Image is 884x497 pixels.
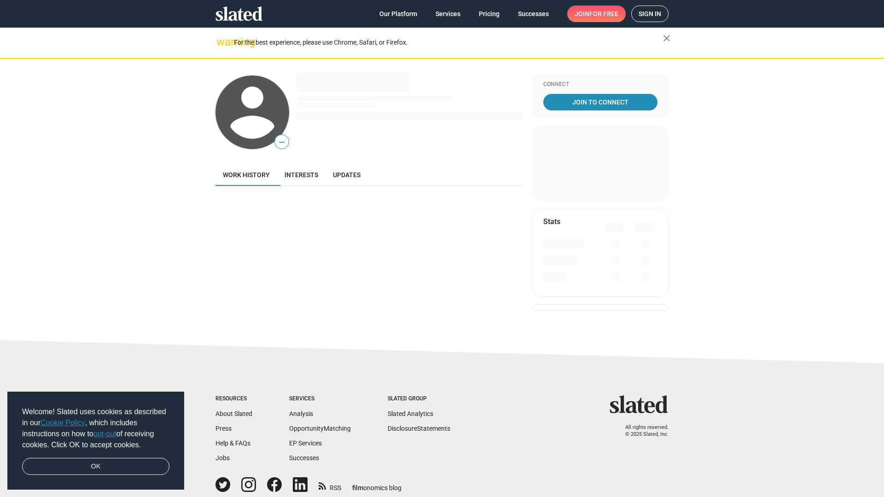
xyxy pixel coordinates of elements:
[215,164,277,186] a: Work history
[589,6,618,22] span: for free
[326,164,368,186] a: Updates
[388,410,433,417] a: Slated Analytics
[215,439,250,447] a: Help & FAQs
[216,36,227,47] mat-icon: warning
[471,6,507,22] a: Pricing
[511,6,556,22] a: Successes
[352,476,401,492] a: filmonomics blog
[215,410,252,417] a: About Slated
[285,171,318,179] span: Interests
[215,425,232,432] a: Press
[428,6,468,22] a: Services
[616,424,669,438] p: All rights reserved. © 2025 Slated, Inc.
[234,36,663,49] div: For the best experience, please use Chrome, Safari, or Firefox.
[215,395,252,403] div: Resources
[93,430,116,438] a: opt-out
[289,454,319,462] a: Successes
[7,392,184,490] div: cookieconsent
[289,395,351,403] div: Services
[543,81,657,88] div: Connect
[631,6,669,22] a: Sign in
[575,6,618,22] span: Join
[223,171,270,179] span: Work history
[22,458,169,475] a: dismiss cookie message
[277,164,326,186] a: Interests
[22,406,169,451] span: Welcome! Slated uses cookies as described in our , which includes instructions on how to of recei...
[388,395,450,403] div: Slated Group
[215,454,230,462] a: Jobs
[518,6,549,22] span: Successes
[319,478,341,492] a: RSS
[289,439,322,447] a: EP Services
[436,6,460,22] span: Services
[661,33,672,44] mat-icon: close
[41,419,85,427] a: Cookie Policy
[567,6,626,22] a: Joinfor free
[372,6,425,22] a: Our Platform
[289,425,351,432] a: OpportunityMatching
[379,6,417,22] span: Our Platform
[275,136,289,148] span: —
[543,217,560,226] mat-card-title: Stats
[352,484,363,491] span: film
[388,425,450,432] a: DisclosureStatements
[479,6,500,22] span: Pricing
[639,6,661,22] span: Sign in
[289,410,313,417] a: Analysis
[333,171,361,179] span: Updates
[545,94,656,110] span: Join To Connect
[543,94,657,110] a: Join To Connect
